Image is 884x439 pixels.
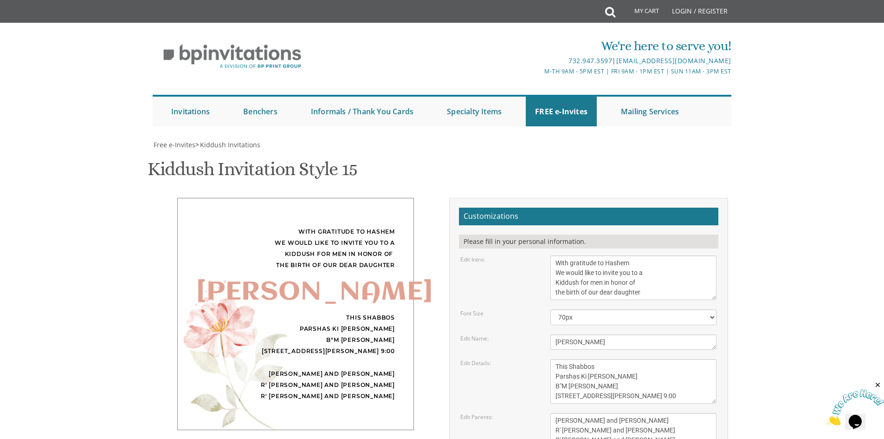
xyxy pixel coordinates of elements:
[196,368,395,402] div: [PERSON_NAME] and [PERSON_NAME] R' [PERSON_NAME] and [PERSON_NAME] R' [PERSON_NAME] and [PERSON_N...
[162,97,219,126] a: Invitations
[616,56,731,65] a: [EMAIL_ADDRESS][DOMAIN_NAME]
[526,97,597,126] a: FREE e-Invites
[460,334,489,342] label: Edit Name:
[200,140,260,149] span: Kiddush Invitations
[196,287,395,298] div: [PERSON_NAME]
[826,381,884,425] iframe: chat widget
[460,309,484,317] label: Font Size
[346,66,731,76] div: M-Th 9am - 5pm EST | Fri 9am - 1pm EST | Sun 11am - 3pm EST
[459,208,718,225] h2: Customizations
[153,140,195,149] a: Free e-Invites
[614,1,665,24] a: My Cart
[568,56,612,65] a: 732.947.3597
[199,140,260,149] a: Kiddush Invitations
[153,37,312,76] img: BP Invitation Loft
[438,97,511,126] a: Specialty Items
[195,140,260,149] span: >
[460,359,491,367] label: Edit Details:
[196,312,395,357] div: This Shabbos Parshas Ki [PERSON_NAME] B"M [PERSON_NAME] [STREET_ADDRESS][PERSON_NAME] 9:00
[550,334,716,350] textarea: Chayala
[234,97,287,126] a: Benchers
[196,226,395,271] div: With gratitude to Hashem We would like to invite you to a Kiddush for men in honor of the birth o...
[346,55,731,66] div: |
[459,235,718,249] div: Please fill in your personal information.
[550,256,716,300] textarea: With gratitude to Hashem We would like to invite you to the kiddush in honor of the birth of our ...
[154,140,195,149] span: Free e-Invites
[302,97,423,126] a: Informals / Thank You Cards
[460,256,485,263] label: Edit Intro:
[148,159,357,186] h1: Kiddush Invitation Style 15
[612,97,688,126] a: Mailing Services
[460,413,493,421] label: Edit Parents:
[550,359,716,404] textarea: This Shabbos Parshas Shelach at our home [STREET_ADDRESS]
[346,37,731,55] div: We're here to serve you!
